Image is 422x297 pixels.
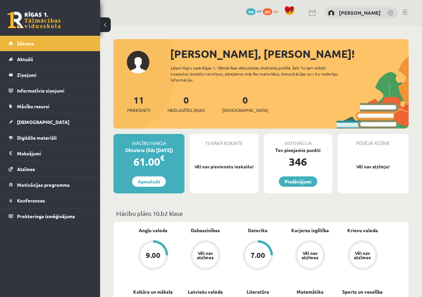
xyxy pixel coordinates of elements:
a: [PERSON_NAME] [339,9,381,16]
a: Digitālie materiāli [9,130,92,145]
a: 11Priekšmeti [127,94,150,114]
a: 9.00 [127,240,179,272]
div: Vēl nav atzīmes [353,251,372,260]
a: Ziņojumi [9,67,92,83]
a: 7.00 [232,240,284,272]
a: Motivācijas programma [9,177,92,192]
a: Latviešu valoda [188,288,223,295]
span: [DEMOGRAPHIC_DATA] [222,107,268,114]
a: Dabaszinības [191,227,220,234]
div: 61.00 [113,154,184,170]
img: Deivids Gregors Zeile [328,10,335,17]
a: Vēl nav atzīmes [336,240,389,272]
span: xp [273,8,278,14]
span: [DEMOGRAPHIC_DATA] [17,119,69,125]
legend: Informatīvie ziņojumi [17,83,92,98]
legend: Ziņojumi [17,67,92,83]
div: Mācību maksa [113,134,184,147]
span: Sākums [17,40,34,46]
div: Tev pieejamie punkti [264,147,332,154]
a: Informatīvie ziņojumi [9,83,92,98]
div: Laipni lūgts savā Rīgas 1. Tālmācības vidusskolas skolnieka profilā. Šeit Tu vari redzēt tuvojošo... [171,65,348,83]
span: Neizlasītās ziņas [167,107,205,114]
a: Maksājumi [9,146,92,161]
a: Atzīmes [9,161,92,177]
div: [PERSON_NAME], [PERSON_NAME]! [170,46,409,62]
span: mP [257,8,262,14]
a: 346 mP [246,8,262,14]
div: Vēl nav atzīmes [196,251,215,260]
span: Digitālie materiāli [17,135,57,141]
div: Motivācija [264,134,332,147]
div: Pēdējā atzīme [338,134,409,147]
div: Tuvākā ieskaite [190,134,258,147]
a: 0[DEMOGRAPHIC_DATA] [222,94,268,114]
a: [DEMOGRAPHIC_DATA] [9,114,92,130]
a: Vēl nav atzīmes [284,240,336,272]
a: Matemātika [297,288,324,295]
a: Rīgas 1. Tālmācības vidusskola [7,12,61,28]
div: 346 [264,154,332,170]
span: Konferences [17,197,45,203]
span: Mācību resursi [17,103,49,109]
p: Vēl nav pievienotu ieskaišu! [193,163,255,170]
a: Datorika [248,227,268,234]
span: € [160,153,164,163]
a: Apmaksāt [132,176,166,187]
span: 346 [246,8,256,15]
a: Aktuāli [9,51,92,67]
span: Aktuāli [17,56,33,62]
span: 283 [263,8,272,15]
a: Karjeras izglītība [291,227,329,234]
div: 7.00 [251,252,265,259]
span: Proktoringa izmēģinājums [17,213,75,219]
a: Piedāvājumi [279,176,317,187]
span: Priekšmeti [127,107,150,114]
a: Literatūra [247,288,269,295]
a: Proktoringa izmēģinājums [9,208,92,224]
div: 9.00 [146,252,160,259]
a: 0Neizlasītās ziņas [167,94,205,114]
div: Vēl nav atzīmes [301,251,320,260]
p: Vēl nav atzīmju! [341,163,405,170]
a: Krievu valoda [347,227,378,234]
a: Sports un veselība [342,288,383,295]
a: Konferences [9,193,92,208]
span: Motivācijas programma [17,182,70,188]
legend: Maksājumi [17,146,92,161]
a: Vēl nav atzīmes [179,240,232,272]
a: Angļu valoda [139,227,167,234]
div: Oktobris (līdz [DATE]) [113,147,184,154]
a: 283 xp [263,8,281,14]
a: Mācību resursi [9,99,92,114]
span: Atzīmes [17,166,35,172]
a: Sākums [9,36,92,51]
p: Mācību plāns 10.b2 klase [116,209,406,218]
